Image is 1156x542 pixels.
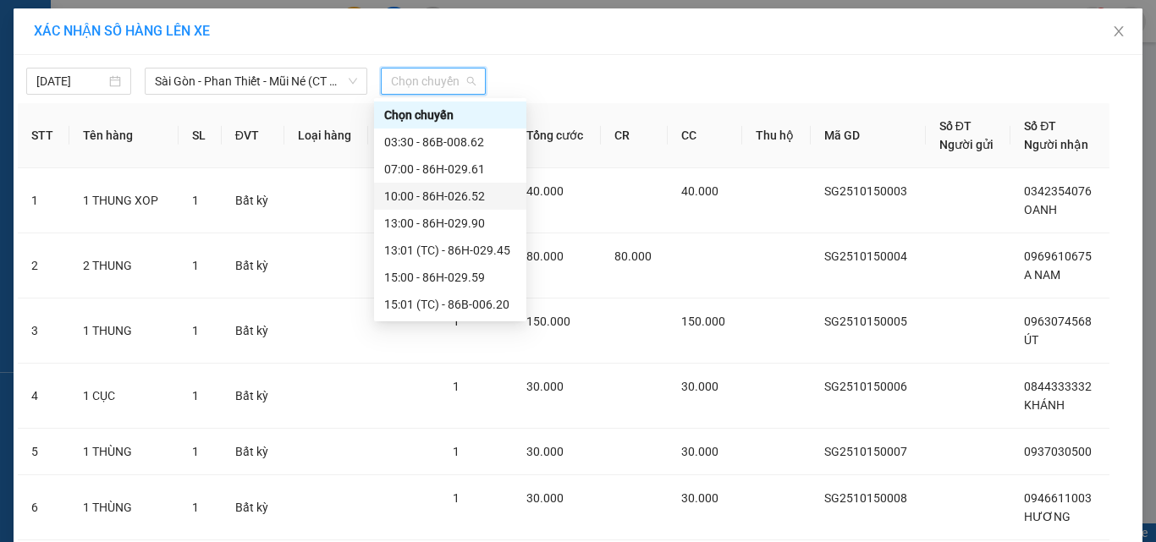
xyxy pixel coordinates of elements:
span: 0342354076 [1024,184,1092,198]
button: Close [1095,8,1142,56]
span: 80.000 [614,249,652,263]
div: 13:00 - 86H-029.90 [384,214,516,233]
th: STT [18,103,69,168]
span: XÁC NHẬN SỐ HÀNG LÊN XE [34,23,210,39]
th: Ghi chú [368,103,439,168]
span: Người gửi [939,138,994,151]
span: 30.000 [526,491,564,505]
td: 1 THUNG [69,298,179,364]
td: Bất kỳ [222,298,284,364]
span: SG2510150005 [824,315,907,328]
td: Bất kỳ [222,429,284,475]
td: 1 THÙNG [69,475,179,540]
span: 1 [192,445,199,458]
span: 0844333332 [1024,380,1092,393]
td: 1 THÙNG [69,429,179,475]
span: 40.000 [526,184,564,198]
span: 0969610675 [1024,249,1092,263]
span: down [348,76,358,86]
td: 1 CỤC [69,364,179,429]
span: Số ĐT [1024,119,1056,133]
th: CR [601,103,669,168]
span: 0946611003 [1024,491,1092,505]
td: Bất kỳ [222,475,284,540]
span: 150.000 [681,315,725,328]
div: 15:00 - 86H-029.59 [384,268,516,287]
th: SL [179,103,221,168]
th: Mã GD [811,103,926,168]
td: 2 THUNG [69,233,179,298]
span: 80.000 [526,249,564,263]
span: OANH [1024,203,1057,216]
span: 30.000 [681,445,718,458]
span: 1 [453,315,460,328]
div: 03:30 - 86B-008.62 [384,133,516,151]
span: HƯƠNG [1024,510,1071,523]
div: 07:00 - 86H-029.61 [384,160,516,178]
span: SG2510150007 [824,445,907,458]
div: Chọn chuyến [374,101,526,129]
span: 30.000 [526,380,564,393]
td: 1 THUNG XOP [69,168,179,233]
span: 1 [192,259,199,272]
td: 4 [18,364,69,429]
span: Chọn chuyến [391,68,476,94]
th: ĐVT [222,103,284,168]
td: Bất kỳ [222,233,284,298]
span: 0963074568 [1024,315,1092,328]
span: Sài Gòn - Phan Thiết - Mũi Né (CT Km14) [155,68,357,94]
span: 1 [192,324,199,337]
span: Người nhận [1024,138,1088,151]
span: 30.000 [526,445,564,458]
th: CC [668,103,742,168]
div: Chọn chuyến [384,106,516,124]
span: SG2510150003 [824,184,907,198]
span: KHÁNH [1024,398,1065,412]
input: 15/10/2025 [36,72,106,90]
div: 13:01 (TC) - 86H-029.45 [384,241,516,260]
div: 10:00 - 86H-026.52 [384,187,516,205]
span: 1 [192,501,199,514]
div: 15:01 (TC) - 86B-006.20 [384,295,516,314]
span: SG2510150004 [824,249,907,263]
span: 1 [192,194,199,207]
span: A NAM [1024,268,1060,282]
th: Loại hàng [284,103,368,168]
span: 1 [453,380,460,393]
td: Bất kỳ [222,364,284,429]
span: 1 [192,389,199,402]
td: 6 [18,475,69,540]
td: 1 [18,168,69,233]
span: 30.000 [681,491,718,505]
span: Số ĐT [939,119,972,133]
span: 40.000 [681,184,718,198]
th: Tên hàng [69,103,179,168]
span: ÚT [1024,333,1038,347]
td: Bất kỳ [222,168,284,233]
span: SG2510150006 [824,380,907,393]
span: 0937030500 [1024,445,1092,458]
span: SG2510150008 [824,491,907,505]
span: 1 [453,445,460,458]
th: Thu hộ [742,103,811,168]
td: 3 [18,298,69,364]
span: close [1112,25,1126,38]
span: 30.000 [681,380,718,393]
span: 150.000 [526,315,570,328]
td: 2 [18,233,69,298]
span: 1 [453,491,460,505]
td: 5 [18,429,69,475]
th: Tổng cước [513,103,601,168]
